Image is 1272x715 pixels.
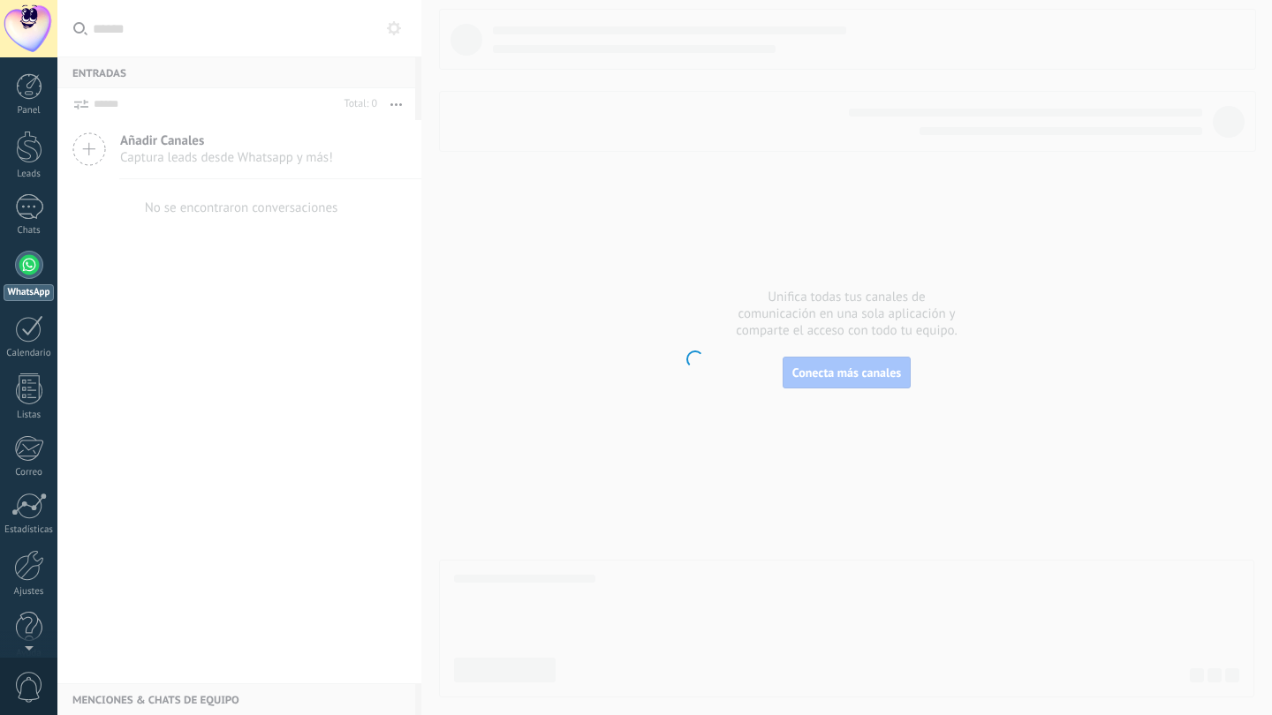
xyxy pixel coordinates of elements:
div: Panel [4,105,55,117]
div: Calendario [4,348,55,359]
div: Ajustes [4,586,55,598]
div: Leads [4,169,55,180]
div: Chats [4,225,55,237]
div: WhatsApp [4,284,54,301]
div: Listas [4,410,55,421]
div: Correo [4,467,55,478]
div: Estadísticas [4,524,55,536]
